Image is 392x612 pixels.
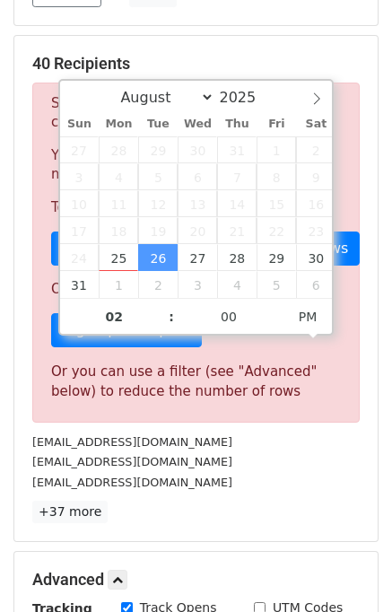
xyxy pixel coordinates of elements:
[99,136,138,163] span: July 28, 2025
[257,118,296,130] span: Fri
[296,190,335,217] span: August 16, 2025
[178,190,217,217] span: August 13, 2025
[32,435,232,449] small: [EMAIL_ADDRESS][DOMAIN_NAME]
[296,271,335,298] span: September 6, 2025
[138,244,178,271] span: August 26, 2025
[51,232,360,266] a: Choose a Google Sheet with fewer rows
[60,271,100,298] span: August 31, 2025
[296,118,335,130] span: Sat
[178,271,217,298] span: September 3, 2025
[99,217,138,244] span: August 18, 2025
[32,476,232,489] small: [EMAIL_ADDRESS][DOMAIN_NAME]
[60,299,170,335] input: Hour
[257,271,296,298] span: September 5, 2025
[217,244,257,271] span: August 28, 2025
[178,136,217,163] span: July 30, 2025
[32,501,108,523] a: +37 more
[32,570,360,590] h5: Advanced
[174,299,283,335] input: Minute
[51,313,202,347] a: Sign up for a plan
[138,136,178,163] span: July 29, 2025
[296,244,335,271] span: August 30, 2025
[60,190,100,217] span: August 10, 2025
[169,299,174,335] span: :
[138,271,178,298] span: September 2, 2025
[217,118,257,130] span: Thu
[178,244,217,271] span: August 27, 2025
[99,118,138,130] span: Mon
[214,89,279,106] input: Year
[257,136,296,163] span: August 1, 2025
[217,190,257,217] span: August 14, 2025
[257,163,296,190] span: August 8, 2025
[51,280,341,299] p: Or
[51,94,341,132] p: Sorry, you don't have enough daily email credits to send these emails.
[99,244,138,271] span: August 25, 2025
[283,299,333,335] span: Click to toggle
[257,190,296,217] span: August 15, 2025
[296,136,335,163] span: August 2, 2025
[138,217,178,244] span: August 19, 2025
[138,118,178,130] span: Tue
[178,118,217,130] span: Wed
[217,271,257,298] span: September 4, 2025
[99,190,138,217] span: August 11, 2025
[51,146,341,184] p: Your current plan supports a daily maximum of .
[302,526,392,612] iframe: Chat Widget
[257,244,296,271] span: August 29, 2025
[138,163,178,190] span: August 5, 2025
[99,163,138,190] span: August 4, 2025
[296,217,335,244] span: August 23, 2025
[257,217,296,244] span: August 22, 2025
[178,163,217,190] span: August 6, 2025
[99,271,138,298] span: September 1, 2025
[51,362,341,402] div: Or you can use a filter (see "Advanced" below) to reduce the number of rows
[60,136,100,163] span: July 27, 2025
[60,217,100,244] span: August 17, 2025
[217,163,257,190] span: August 7, 2025
[32,54,360,74] h5: 40 Recipients
[138,190,178,217] span: August 12, 2025
[217,136,257,163] span: July 31, 2025
[51,198,341,217] p: To send these emails, you can either:
[60,244,100,271] span: August 24, 2025
[217,217,257,244] span: August 21, 2025
[60,163,100,190] span: August 3, 2025
[60,118,100,130] span: Sun
[178,217,217,244] span: August 20, 2025
[32,455,232,468] small: [EMAIL_ADDRESS][DOMAIN_NAME]
[296,163,335,190] span: August 9, 2025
